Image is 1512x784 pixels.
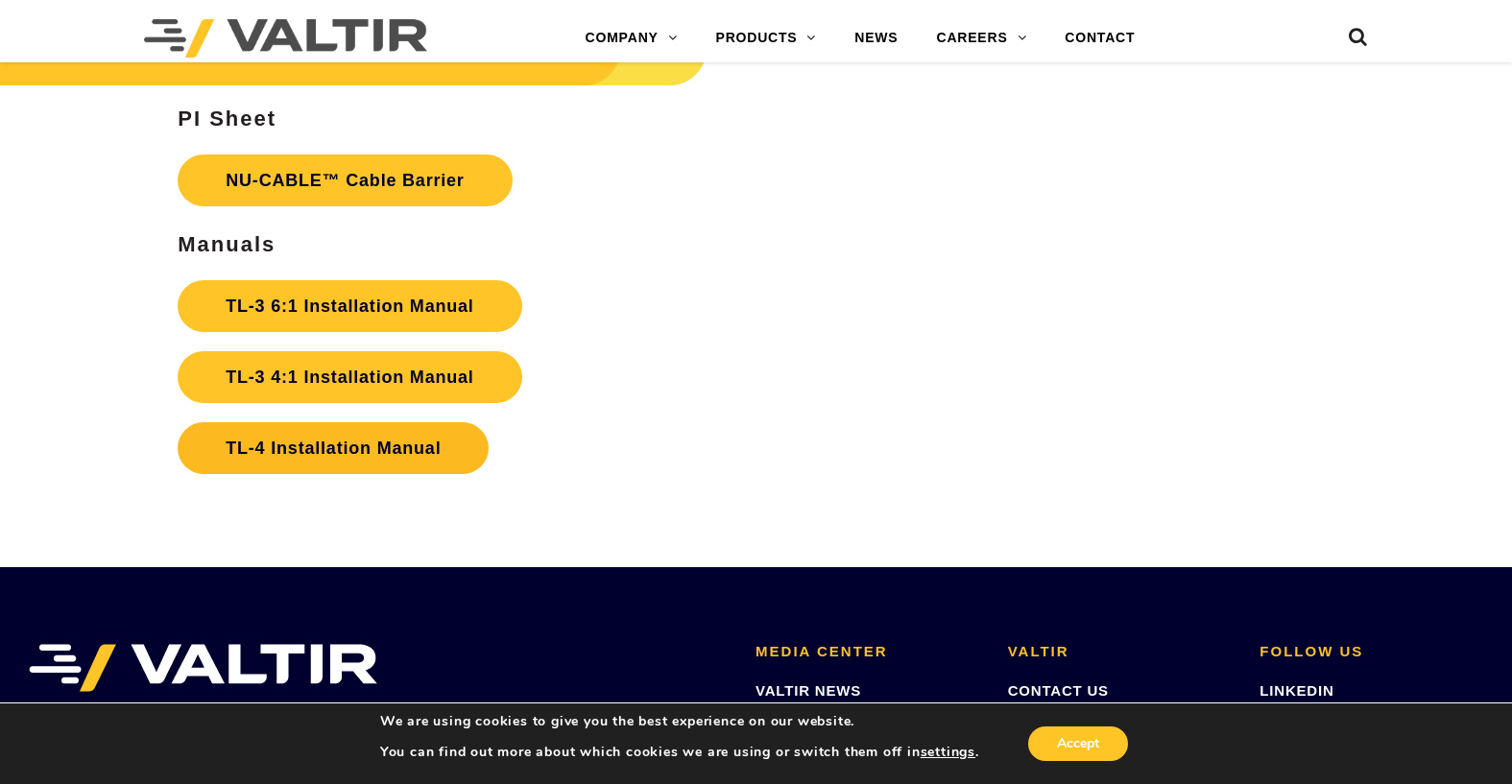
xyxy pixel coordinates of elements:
h2: FOLLOW US [1260,644,1483,660]
img: Valtir [144,19,427,58]
p: We are using cookies to give you the best experience on our website. [380,713,979,730]
a: CONTACT [1045,19,1154,58]
a: PRODUCTS [697,19,836,58]
button: settings [921,744,975,761]
h2: VALTIR [1008,644,1232,660]
strong: Manuals [178,232,276,256]
a: TL-4 Installation Manual [178,422,489,474]
a: NU-CABLE™ Cable Barrier [178,154,512,206]
a: VALTIR NEWS [756,682,861,699]
img: VALTIR [29,644,377,692]
a: TL-3 6:1 Installation Manual [178,280,521,332]
p: You can find out more about which cookies we are using or switch them off in . [380,744,979,761]
a: COMPANY [566,19,697,58]
h2: MEDIA CENTER [756,644,979,660]
a: LINKEDIN [1260,682,1333,699]
a: NEWS [835,19,917,58]
a: CONTACT US [1008,682,1109,699]
a: CAREERS [917,19,1045,58]
button: Accept [1028,726,1128,761]
a: TL-3 4:1 Installation Manual [178,351,521,403]
strong: TL-3 6:1 Installation Manual [226,297,473,316]
strong: PI Sheet [178,107,276,131]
